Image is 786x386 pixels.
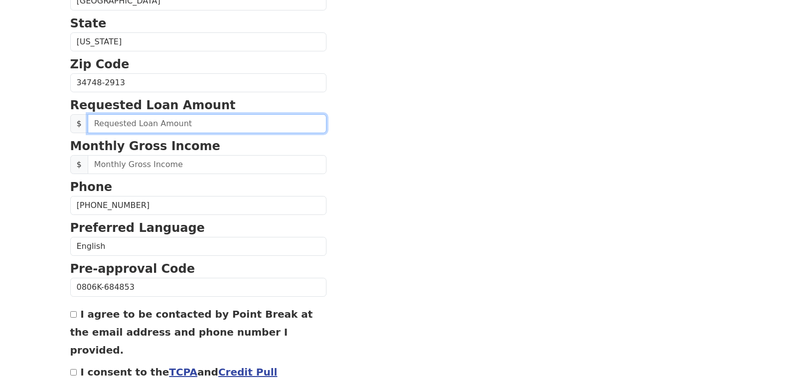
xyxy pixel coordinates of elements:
p: Monthly Gross Income [70,137,326,155]
span: $ [70,155,88,174]
a: TCPA [169,366,197,378]
input: Requested Loan Amount [88,114,326,133]
strong: State [70,16,107,30]
input: Pre-approval Code [70,278,326,297]
input: Zip Code [70,73,326,92]
strong: Preferred Language [70,221,205,235]
strong: Pre-approval Code [70,262,195,276]
input: Monthly Gross Income [88,155,326,174]
strong: Requested Loan Amount [70,98,236,112]
span: $ [70,114,88,133]
label: I agree to be contacted by Point Break at the email address and phone number I provided. [70,308,313,356]
input: Phone [70,196,326,215]
strong: Zip Code [70,57,130,71]
strong: Phone [70,180,113,194]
